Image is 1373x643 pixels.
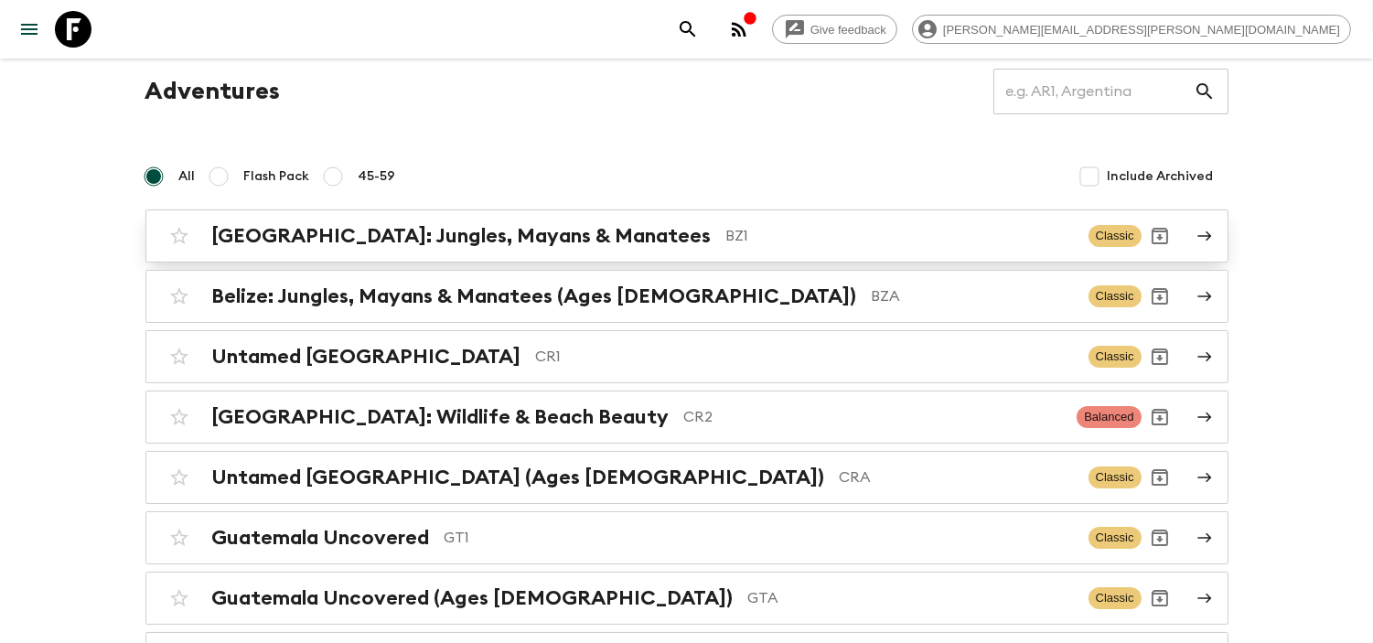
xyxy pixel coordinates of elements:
button: Archive [1142,520,1178,556]
span: Classic [1089,225,1142,247]
button: Archive [1142,459,1178,496]
a: Give feedback [772,15,897,44]
h2: [GEOGRAPHIC_DATA]: Wildlife & Beach Beauty [212,405,670,429]
span: 45-59 [359,167,396,186]
button: Archive [1142,218,1178,254]
span: Include Archived [1108,167,1214,186]
span: Balanced [1077,406,1141,428]
button: search adventures [670,11,706,48]
a: Untamed [GEOGRAPHIC_DATA] (Ages [DEMOGRAPHIC_DATA])CRAClassicArchive [145,451,1228,504]
p: CR1 [536,346,1074,368]
p: GTA [748,587,1074,609]
input: e.g. AR1, Argentina [993,66,1194,117]
p: CR2 [684,406,1063,428]
button: Archive [1142,278,1178,315]
p: GT1 [445,527,1074,549]
p: BZA [872,285,1074,307]
a: Guatemala UncoveredGT1ClassicArchive [145,511,1228,564]
span: Give feedback [800,23,896,37]
a: [GEOGRAPHIC_DATA]: Wildlife & Beach BeautyCR2BalancedArchive [145,391,1228,444]
h2: Belize: Jungles, Mayans & Manatees (Ages [DEMOGRAPHIC_DATA]) [212,284,857,308]
button: menu [11,11,48,48]
button: Archive [1142,399,1178,435]
h2: Untamed [GEOGRAPHIC_DATA] (Ages [DEMOGRAPHIC_DATA]) [212,466,825,489]
span: Classic [1089,527,1142,549]
p: BZ1 [726,225,1074,247]
span: Flash Pack [244,167,310,186]
button: Archive [1142,338,1178,375]
h2: [GEOGRAPHIC_DATA]: Jungles, Mayans & Manatees [212,224,712,248]
span: [PERSON_NAME][EMAIL_ADDRESS][PERSON_NAME][DOMAIN_NAME] [933,23,1350,37]
a: Guatemala Uncovered (Ages [DEMOGRAPHIC_DATA])GTAClassicArchive [145,572,1228,625]
span: Classic [1089,587,1142,609]
span: Classic [1089,285,1142,307]
h2: Guatemala Uncovered (Ages [DEMOGRAPHIC_DATA]) [212,586,734,610]
div: [PERSON_NAME][EMAIL_ADDRESS][PERSON_NAME][DOMAIN_NAME] [912,15,1351,44]
button: Archive [1142,580,1178,616]
a: Untamed [GEOGRAPHIC_DATA]CR1ClassicArchive [145,330,1228,383]
p: CRA [840,466,1074,488]
h1: Adventures [145,73,281,110]
h2: Untamed [GEOGRAPHIC_DATA] [212,345,521,369]
span: Classic [1089,466,1142,488]
a: [GEOGRAPHIC_DATA]: Jungles, Mayans & ManateesBZ1ClassicArchive [145,209,1228,263]
a: Belize: Jungles, Mayans & Manatees (Ages [DEMOGRAPHIC_DATA])BZAClassicArchive [145,270,1228,323]
h2: Guatemala Uncovered [212,526,430,550]
span: All [179,167,196,186]
span: Classic [1089,346,1142,368]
